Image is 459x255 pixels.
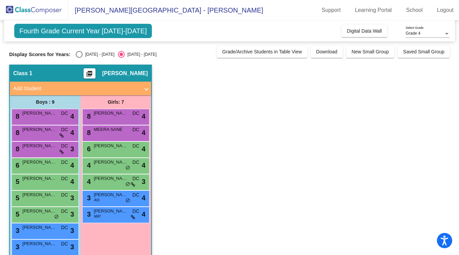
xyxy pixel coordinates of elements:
[70,209,74,219] span: 3
[85,210,91,218] span: 3
[94,159,128,166] span: [PERSON_NAME]
[22,191,56,198] span: [PERSON_NAME]
[14,194,19,202] span: 5
[10,82,151,95] mat-expansion-panel-header: Add Student
[401,5,428,16] a: School
[133,191,139,199] span: DC
[94,126,128,133] span: MEERA SANE
[61,191,68,199] span: DC
[14,243,19,251] span: 3
[142,144,145,154] span: 4
[85,70,93,80] mat-icon: picture_as_pdf
[316,5,346,16] a: Support
[85,145,91,153] span: 6
[61,126,68,133] span: DC
[431,5,459,16] a: Logout
[133,142,139,150] span: DC
[9,51,71,57] span: Display Scores for Years:
[133,175,139,182] span: DC
[94,214,101,219] span: MAT
[102,70,148,77] span: [PERSON_NAME]
[133,110,139,117] span: DC
[125,182,130,187] span: do_not_disturb_alt
[14,210,19,218] span: 5
[94,110,128,117] span: [PERSON_NAME]
[398,46,450,58] button: Saved Small Group
[22,126,56,133] span: [PERSON_NAME]
[10,95,81,109] div: Boys : 9
[70,242,74,252] span: 3
[61,110,68,117] span: DC
[70,160,74,170] span: 4
[142,176,145,187] span: 3
[94,142,128,149] span: [PERSON_NAME]
[94,198,100,203] span: AIS
[14,145,19,153] span: 8
[14,161,19,169] span: 6
[311,46,343,58] button: Download
[22,142,56,149] span: [PERSON_NAME]
[22,175,56,182] span: [PERSON_NAME]
[316,49,337,54] span: Download
[142,111,145,121] span: 4
[61,224,68,231] span: DC
[94,191,128,198] span: [PERSON_NAME]
[352,49,389,54] span: New Small Group
[22,208,56,215] span: [PERSON_NAME]
[133,159,139,166] span: DC
[403,49,444,54] span: Saved Small Group
[70,193,74,203] span: 3
[125,51,157,57] div: [DATE] - [DATE]
[84,68,95,79] button: Print Students Details
[94,208,128,215] span: [PERSON_NAME]
[13,70,32,77] span: Class 1
[133,126,139,133] span: DC
[14,24,152,38] span: Fourth Grade Current Year [DATE]-[DATE]
[125,165,130,171] span: do_not_disturb_alt
[61,208,68,215] span: DC
[13,85,140,92] mat-panel-title: Add Student
[22,110,56,117] span: [PERSON_NAME]
[61,142,68,150] span: DC
[85,113,91,120] span: 8
[222,49,302,54] span: Grade/Archive Students in Table View
[70,128,74,138] span: 4
[54,214,59,220] span: do_not_disturb_alt
[14,129,19,136] span: 8
[341,25,387,37] button: Digital Data Wall
[94,175,128,182] span: [PERSON_NAME]
[350,5,398,16] a: Learning Portal
[85,178,91,185] span: 4
[70,225,74,236] span: 3
[14,178,19,185] span: 5
[70,144,74,154] span: 3
[22,224,56,231] span: [PERSON_NAME]
[125,198,130,203] span: do_not_disturb_alt
[142,160,145,170] span: 4
[346,46,394,58] button: New Small Group
[142,193,145,203] span: 4
[61,175,68,182] span: DC
[142,209,145,219] span: 4
[22,159,56,166] span: [PERSON_NAME]
[61,240,68,248] span: DC
[85,194,91,202] span: 3
[217,46,307,58] button: Grade/Archive Students in Table View
[14,113,19,120] span: 8
[83,51,114,57] div: [DATE] - [DATE]
[14,227,19,234] span: 3
[347,28,382,34] span: Digital Data Wall
[85,129,91,136] span: 8
[81,95,151,109] div: Girls: 7
[22,240,56,247] span: [PERSON_NAME]
[70,111,74,121] span: 4
[61,159,68,166] span: DC
[406,31,420,36] span: Grade 4
[133,208,139,215] span: DC
[142,128,145,138] span: 4
[85,161,91,169] span: 4
[76,51,157,58] mat-radio-group: Select an option
[70,176,74,187] span: 4
[68,5,263,16] span: [PERSON_NAME][GEOGRAPHIC_DATA] - [PERSON_NAME]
